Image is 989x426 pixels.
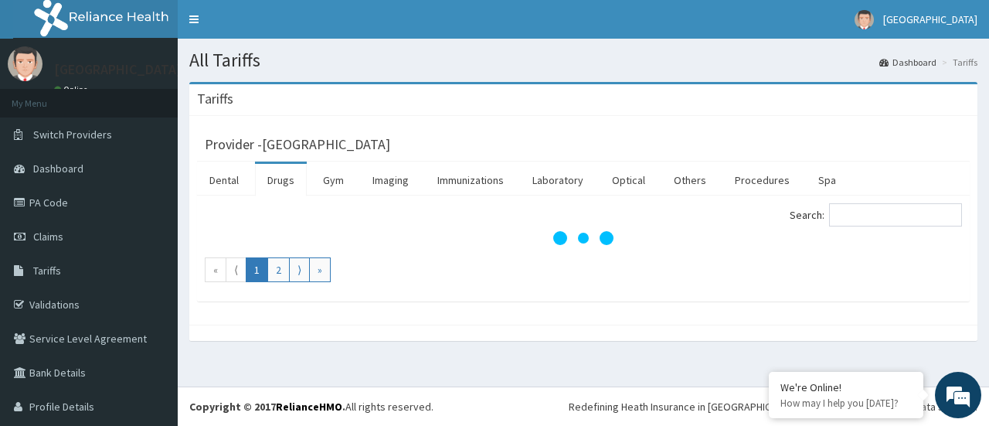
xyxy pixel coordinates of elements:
[311,164,356,196] a: Gym
[780,397,912,410] p: How may I help you today?
[360,164,421,196] a: Imaging
[54,84,91,95] a: Online
[552,207,614,269] svg: audio-loading
[661,164,719,196] a: Others
[189,400,345,414] strong: Copyright © 2017 .
[289,257,310,282] a: Go to next page
[309,257,331,282] a: Go to last page
[780,380,912,394] div: We're Online!
[54,63,182,77] p: [GEOGRAPHIC_DATA]
[722,164,802,196] a: Procedures
[569,399,977,414] div: Redefining Heath Insurance in [GEOGRAPHIC_DATA] using Telemedicine and Data Science!
[178,387,989,426] footer: All rights reserved.
[246,257,268,282] a: Go to page number 1
[855,10,874,29] img: User Image
[790,203,962,227] label: Search:
[33,128,112,141] span: Switch Providers
[33,230,63,244] span: Claims
[189,50,977,70] h1: All Tariffs
[276,400,342,414] a: RelianceHMO
[806,164,848,196] a: Spa
[255,164,307,196] a: Drugs
[520,164,596,196] a: Laboratory
[33,162,83,176] span: Dashboard
[425,164,516,196] a: Immunizations
[8,46,42,81] img: User Image
[938,56,977,69] li: Tariffs
[879,56,936,69] a: Dashboard
[205,257,226,282] a: Go to first page
[829,203,962,227] input: Search:
[197,164,251,196] a: Dental
[267,257,290,282] a: Go to page number 2
[205,138,390,152] h3: Provider - [GEOGRAPHIC_DATA]
[33,264,61,278] span: Tariffs
[883,12,977,26] span: [GEOGRAPHIC_DATA]
[600,164,658,196] a: Optical
[226,257,246,282] a: Go to previous page
[197,92,233,106] h3: Tariffs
